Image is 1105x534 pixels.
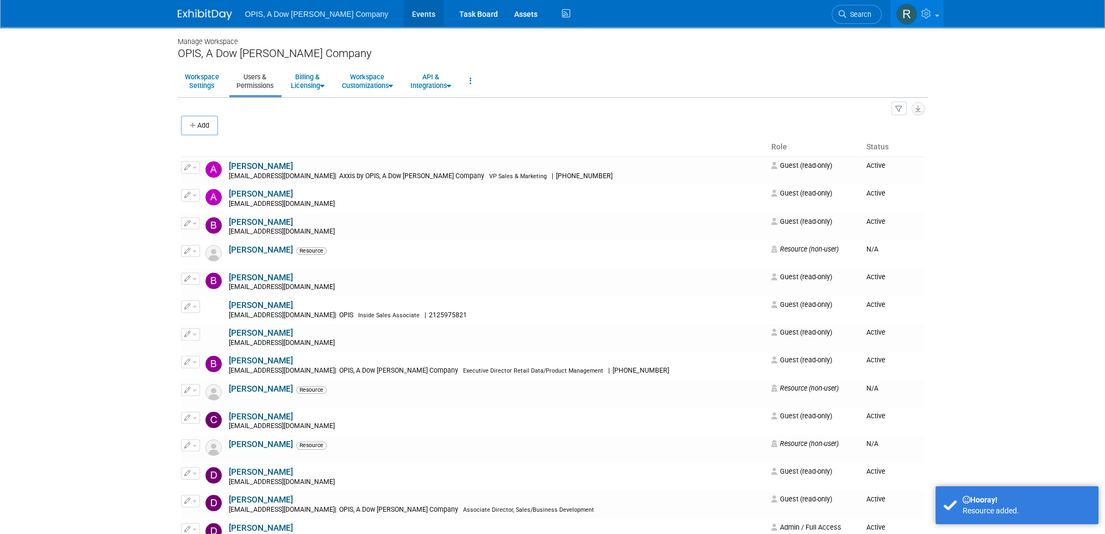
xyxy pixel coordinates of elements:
[205,467,222,483] img: Danielle Oiler
[205,300,222,317] img: Benjamin SAYGERS
[229,228,765,236] div: [EMAIL_ADDRESS][DOMAIN_NAME]
[296,247,327,255] span: Resource
[866,273,885,281] span: Active
[771,439,839,448] span: Resource (non-user)
[229,412,293,422] a: [PERSON_NAME]
[771,189,832,197] span: Guest (read-only)
[229,189,293,199] a: [PERSON_NAME]
[229,422,765,431] div: [EMAIL_ADDRESS][DOMAIN_NAME]
[336,311,357,319] span: OPIS
[229,467,293,477] a: [PERSON_NAME]
[552,172,553,180] span: |
[205,384,222,400] img: Resource
[866,412,885,420] span: Active
[178,47,928,60] div: OPIS, A Dow [PERSON_NAME] Company
[608,367,610,374] span: |
[963,494,1090,505] div: Hooray!
[335,506,336,513] span: |
[229,384,293,394] a: [PERSON_NAME]
[229,478,765,487] div: [EMAIL_ADDRESS][DOMAIN_NAME]
[489,173,547,180] span: VP Sales & Marketing
[896,4,917,24] img: Renee Ortner
[771,384,839,392] span: Resource (non-user)
[553,172,616,180] span: [PHONE_NUMBER]
[866,189,885,197] span: Active
[335,367,336,374] span: |
[463,506,594,513] span: Associate Director, Sales/Business Development
[229,200,765,209] div: [EMAIL_ADDRESS][DOMAIN_NAME]
[862,138,925,156] th: Status
[296,442,327,449] span: Resource
[771,273,832,281] span: Guest (read-only)
[771,412,832,420] span: Guest (read-only)
[866,217,885,225] span: Active
[229,245,293,255] a: [PERSON_NAME]
[771,495,832,503] span: Guest (read-only)
[771,245,839,253] span: Resource (non-user)
[178,68,226,95] a: WorkspaceSettings
[229,506,765,514] div: [EMAIL_ADDRESS][DOMAIN_NAME]
[229,273,293,282] a: [PERSON_NAME]
[296,386,327,394] span: Resource
[771,523,841,531] span: Admin / Full Access
[866,384,878,392] span: N/A
[229,439,293,449] a: [PERSON_NAME]
[205,217,222,234] img: Bayan Raji
[205,161,222,178] img: Art King
[205,328,222,344] img: Brandon Gormley
[610,367,672,374] span: [PHONE_NUMBER]
[358,312,420,319] span: Inside Sales Associate
[229,217,293,227] a: [PERSON_NAME]
[229,495,293,505] a: [PERSON_NAME]
[336,506,461,513] span: OPIS, A Dow [PERSON_NAME] Company
[771,161,832,169] span: Guest (read-only)
[284,68,332,95] a: Billing &Licensing
[963,505,1090,516] div: Resource added.
[229,161,293,171] a: [PERSON_NAME]
[866,245,878,253] span: N/A
[866,328,885,336] span: Active
[229,68,280,95] a: Users &Permissions
[771,300,832,309] span: Guest (read-only)
[229,172,765,181] div: [EMAIL_ADDRESS][DOMAIN_NAME]
[178,27,928,47] div: Manage Workspace
[866,161,885,169] span: Active
[335,311,336,319] span: |
[866,439,878,448] span: N/A
[229,356,293,366] a: [PERSON_NAME]
[205,495,222,511] img: Deanna Halton
[846,10,871,18] span: Search
[229,339,765,348] div: [EMAIL_ADDRESS][DOMAIN_NAME]
[245,10,389,18] span: OPIS, A Dow [PERSON_NAME] Company
[205,273,222,289] img: Ben Scriber
[205,356,222,372] img: Brian Norris
[229,367,765,375] div: [EMAIL_ADDRESS][DOMAIN_NAME]
[336,367,461,374] span: OPIS, A Dow [PERSON_NAME] Company
[229,300,293,310] a: [PERSON_NAME]
[771,356,832,364] span: Guest (read-only)
[771,328,832,336] span: Guest (read-only)
[424,311,426,319] span: |
[335,68,400,95] a: WorkspaceCustomizations
[205,245,222,261] img: Resource
[771,217,832,225] span: Guest (read-only)
[771,467,832,475] span: Guest (read-only)
[181,116,218,135] button: Add
[832,5,882,24] a: Search
[229,523,293,533] a: [PERSON_NAME]
[403,68,458,95] a: API &Integrations
[767,138,862,156] th: Role
[866,467,885,475] span: Active
[178,9,232,20] img: ExhibitDay
[866,300,885,309] span: Active
[463,367,603,374] span: Executive Director Retail Data/Product Management
[866,495,885,503] span: Active
[205,439,222,456] img: Resource
[336,172,488,180] span: Axxis by OPIS, A Dow [PERSON_NAME] Company
[866,356,885,364] span: Active
[229,311,765,320] div: [EMAIL_ADDRESS][DOMAIN_NAME]
[335,172,336,180] span: |
[205,412,222,428] img: Cindy Bryan
[205,189,222,205] img: Ashraf Abdellatif
[426,311,470,319] span: 2125975821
